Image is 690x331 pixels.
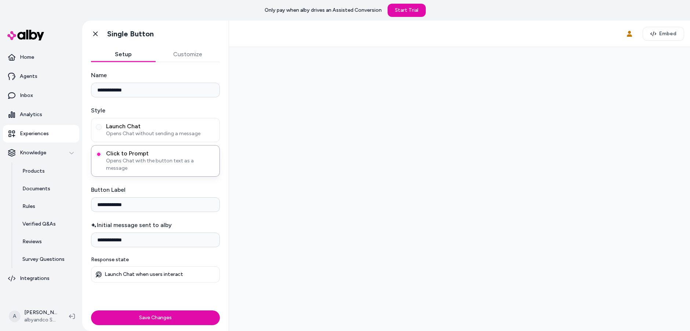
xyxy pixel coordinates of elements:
span: Embed [659,30,676,37]
a: Integrations [3,270,79,287]
p: [PERSON_NAME] [24,309,57,316]
p: Integrations [20,275,50,282]
a: Analytics [3,106,79,123]
button: Launch ChatOpens Chat without sending a message [96,124,102,130]
a: Agents [3,68,79,85]
span: A [9,310,21,322]
p: Documents [22,185,50,193]
p: Response state [91,256,220,263]
a: Documents [15,180,79,198]
a: Verified Q&As [15,215,79,233]
label: Name [91,71,220,80]
p: Agents [20,73,37,80]
button: Customize [156,47,220,62]
p: Inbox [20,92,33,99]
a: Products [15,162,79,180]
a: Inbox [3,87,79,104]
label: Initial message sent to alby [91,221,220,230]
span: Launch Chat [106,123,215,130]
p: Analytics [20,111,42,118]
p: Survey Questions [22,256,65,263]
p: Verified Q&As [22,220,56,228]
p: Only pay when alby drives an Assisted Conversion [265,7,382,14]
a: Home [3,48,79,66]
p: Rules [22,203,35,210]
a: Start Trial [388,4,426,17]
p: Home [20,54,34,61]
label: Button Label [91,186,220,194]
h1: Single Button [107,29,154,39]
p: Launch Chat when users interact [105,271,183,278]
label: Style [91,106,220,115]
img: alby Logo [7,30,44,40]
button: A[PERSON_NAME]albyandco SolCon [4,305,63,328]
a: Experiences [3,125,79,143]
button: Knowledge [3,144,79,162]
p: Knowledge [20,149,46,156]
p: Experiences [20,130,49,137]
a: Rules [15,198,79,215]
p: Reviews [22,238,42,245]
span: Opens Chat without sending a message [106,130,215,137]
a: Reviews [15,233,79,251]
p: Products [22,168,45,175]
span: Opens Chat with the button text as a message [106,157,215,172]
span: albyandco SolCon [24,316,57,324]
span: Click to Prompt [106,150,215,157]
button: Setup [91,47,156,62]
button: Embed [643,27,684,41]
a: Survey Questions [15,251,79,268]
button: Click to PromptOpens Chat with the button text as a message [96,151,102,157]
button: Save Changes [91,310,220,325]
